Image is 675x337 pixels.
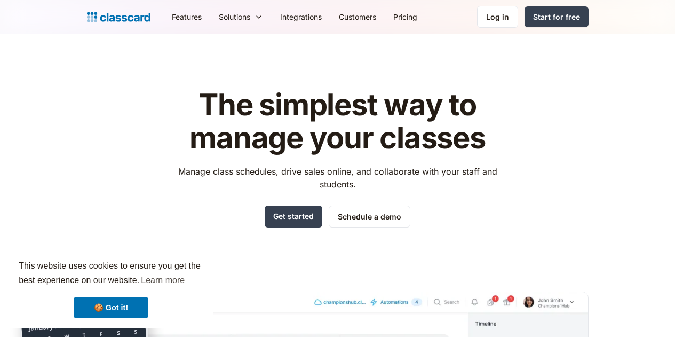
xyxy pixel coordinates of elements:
[210,5,272,29] div: Solutions
[163,5,210,29] a: Features
[74,297,148,318] a: dismiss cookie message
[385,5,426,29] a: Pricing
[329,206,410,228] a: Schedule a demo
[486,11,509,22] div: Log in
[265,206,322,228] a: Get started
[168,89,507,154] h1: The simplest way to manage your classes
[272,5,330,29] a: Integrations
[168,165,507,191] p: Manage class schedules, drive sales online, and collaborate with your staff and students.
[330,5,385,29] a: Customers
[533,11,580,22] div: Start for free
[19,260,203,288] span: This website uses cookies to ensure you get the best experience on our website.
[525,6,589,27] a: Start for free
[87,10,150,25] a: home
[139,272,186,288] a: learn more about cookies
[477,6,518,28] a: Log in
[219,11,250,22] div: Solutions
[9,249,213,328] div: cookieconsent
